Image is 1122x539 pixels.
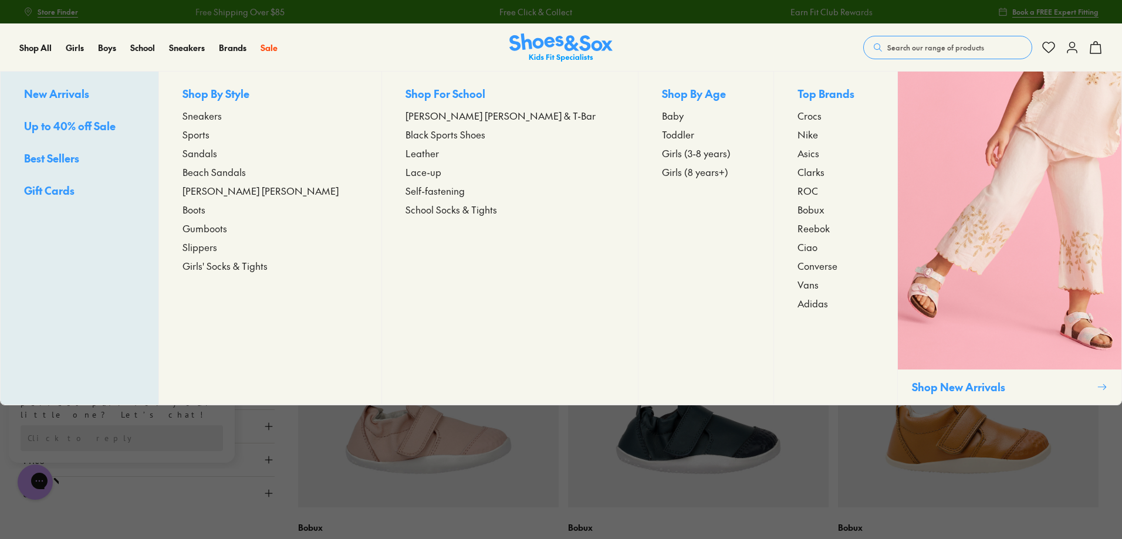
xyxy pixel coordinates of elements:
span: Vans [797,277,819,291]
span: Baby [662,109,684,123]
p: Bobux [568,521,829,534]
a: Shop New Arrivals [897,72,1121,405]
span: Asics [797,146,819,160]
span: Boys [98,42,116,53]
span: Best Sellers [24,151,79,165]
a: Black Sports Shoes [405,127,615,141]
a: Crocs [797,109,874,123]
a: Girls (3-8 years) [662,146,750,160]
a: [PERSON_NAME] [PERSON_NAME] [183,184,358,198]
span: Sneakers [183,109,222,123]
a: School Socks & Tights [405,202,615,216]
a: Sneakers [169,42,205,54]
span: [PERSON_NAME] [PERSON_NAME] & T-Bar [405,109,596,123]
a: Beach Sandals [183,165,358,179]
button: Dismiss campaign [207,15,223,31]
p: Bobux [838,521,1099,534]
a: Brands [219,42,246,54]
span: Beach Sandals [183,165,246,179]
a: [PERSON_NAME] [PERSON_NAME] & T-Bar [405,109,615,123]
p: Shop By Style [183,86,358,104]
div: Reply to the campaigns [21,77,223,103]
a: Store Finder [23,1,78,22]
a: School [130,42,155,54]
span: Book a FREE Expert Fitting [1012,6,1099,17]
a: Slippers [183,240,358,254]
div: Need help finding the perfect pair for your little one? Let’s chat! [21,37,223,72]
span: Slippers [183,240,217,254]
span: Lace-up [405,165,441,179]
a: Girls' Socks & Tights [183,259,358,273]
a: Sale [261,42,278,54]
span: Brands [219,42,246,53]
a: Nike [797,127,874,141]
span: ROC [797,184,818,198]
img: SNS_Logo_Responsive.svg [509,33,613,62]
span: Black Sports Shoes [405,127,485,141]
span: Store Finder [38,6,78,17]
span: Girls [66,42,84,53]
a: Baby [662,109,750,123]
p: Shop New Arrivals [912,379,1092,395]
span: Sneakers [169,42,205,53]
span: Crocs [797,109,822,123]
p: Top Brands [797,86,874,104]
a: Adidas [797,296,874,310]
span: Bobux [797,202,824,216]
span: Converse [797,259,837,273]
span: Ciao [797,240,817,254]
span: [PERSON_NAME] [PERSON_NAME] [183,184,339,198]
span: Sale [261,42,278,53]
p: Shop For School [405,86,615,104]
span: School [130,42,155,53]
a: Best Sellers [24,150,135,168]
a: Shoes & Sox [509,33,613,62]
a: Reebok [797,221,874,235]
a: Gumboots [183,221,358,235]
span: School Socks & Tights [405,202,497,216]
img: SNS_WEBASSETS_CollectionHero_Shop_Girls_1280x1600_1.png [898,72,1121,369]
span: Self-fastening [405,184,465,198]
a: Free Shipping Over $85 [193,6,282,18]
div: Message from Shoes. Need help finding the perfect pair for your little one? Let’s chat! [9,13,235,72]
button: Size [23,477,275,510]
a: Girls [66,42,84,54]
span: Sports [183,127,209,141]
p: Bobux [298,521,559,534]
a: New Arrivals [24,86,135,104]
a: Gift Cards [24,182,135,201]
a: Boots [183,202,358,216]
span: Shop All [19,42,52,53]
p: Shop By Age [662,86,750,104]
span: Sandals [183,146,217,160]
span: Leather [405,146,439,160]
a: Earn Fit Club Rewards [788,6,870,18]
a: Girls (8 years+) [662,165,750,179]
a: Converse [797,259,874,273]
a: Shop All [19,42,52,54]
img: Shoes logo [21,13,39,32]
span: Gumboots [183,221,227,235]
span: Toddler [662,127,694,141]
span: Gift Cards [24,183,75,198]
a: Sneakers [183,109,358,123]
a: Vans [797,277,874,291]
a: Clarks [797,165,874,179]
a: Free Click & Collect [497,6,570,18]
iframe: Gorgias live chat messenger [12,460,59,504]
a: Leather [405,146,615,160]
span: New Arrivals [24,86,89,101]
a: Bobux [797,202,874,216]
a: Book a FREE Expert Fitting [998,1,1099,22]
span: Search our range of products [887,42,984,53]
span: Boots [183,202,205,216]
span: Girls (3-8 years) [662,146,731,160]
a: Toddler [662,127,750,141]
a: Self-fastening [405,184,615,198]
a: ROC [797,184,874,198]
a: Boys [98,42,116,54]
h3: Shoes [44,17,90,29]
span: Nike [797,127,818,141]
a: Ciao [797,240,874,254]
